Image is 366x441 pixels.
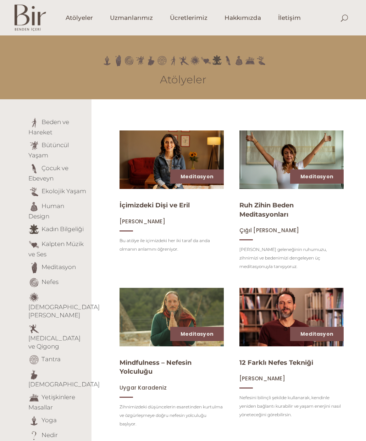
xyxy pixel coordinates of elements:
[28,164,68,182] a: Çocuk ve Ebeveyn
[300,173,333,180] a: Meditasyon
[239,359,313,367] a: 12 Farklı Nefes Tekniği
[41,356,61,363] a: Tantra
[239,245,344,271] p: [PERSON_NAME] geleneğinin ruhumuzu, zihnimizi ve bedenimizi dengeleyen üç meditasyonuyla tanışıyo...
[239,227,299,234] span: Çığıl [PERSON_NAME]
[170,14,207,22] span: Ücretlerimiz
[120,359,192,375] a: Mindfulness – Nefesin Yolculuğu
[41,431,58,439] a: Nedir
[224,14,261,22] span: Hakkımızda
[120,218,165,225] a: [PERSON_NAME]
[41,263,76,270] a: Meditasyon
[28,240,84,258] a: Kalpten Müzik ve Ses
[28,381,100,388] a: [DEMOGRAPHIC_DATA]
[28,393,75,411] a: Yetişkinlere Masallar
[239,227,299,234] a: Çığıl [PERSON_NAME]
[41,225,84,233] a: Kadın Bilgeliği
[28,141,69,159] a: Bütüncül Yaşam
[300,330,333,337] a: Meditasyon
[120,384,167,391] a: Uygar Karadeniz
[120,236,224,253] p: Bu atölye ile içimizdeki her iki taraf da anda olmanın anlamını öğreniyor.
[120,403,224,428] p: Zihnimizdeki düşüncelerin esaretinden kurtulma ve özgürleşmeye doğru nefesin yolculuğu başlıyor.
[28,303,100,319] a: [DEMOGRAPHIC_DATA][PERSON_NAME]
[28,202,64,220] a: Human Design
[239,375,285,382] a: [PERSON_NAME]
[41,417,57,424] a: Yoga
[28,118,69,136] a: Beden ve Hareket
[110,14,153,22] span: Uzmanlarımız
[239,201,294,218] a: Ruh Zihin Beden Meditasyonları
[239,393,344,419] p: Nefesini bilinçli şekilde kullanarak, kendinle yeniden bağlantı kurabilir ve yaşam enerjini nasıl...
[278,14,301,22] span: İletişim
[41,278,59,285] a: Nefes
[66,14,93,22] span: Atölyeler
[28,335,81,350] a: [MEDICAL_DATA] ve Qigong
[41,188,86,195] a: Ekolojik Yaşam
[120,201,190,209] a: İçimizdeki Dişi ve Eril
[181,330,213,337] a: Meditasyon
[181,173,213,180] a: Meditasyon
